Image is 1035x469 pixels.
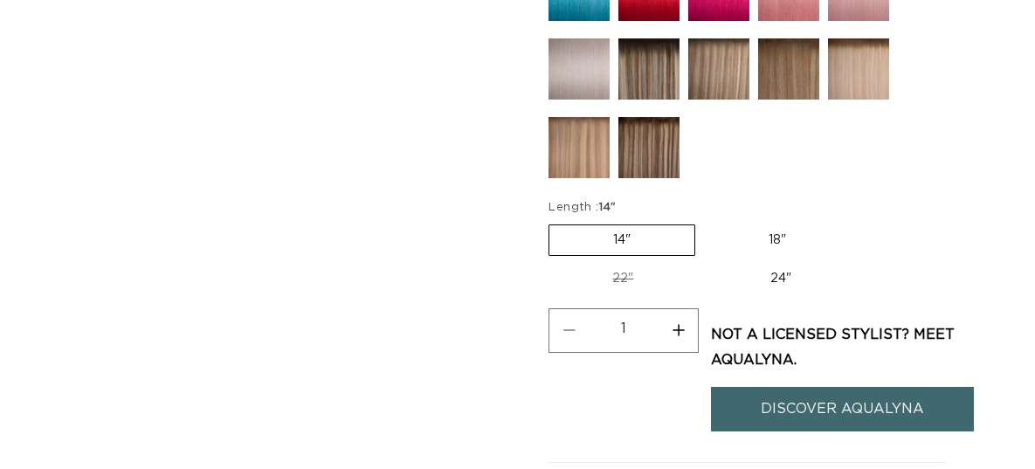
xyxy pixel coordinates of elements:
img: Victoria Root Tap - Keratin Fusion [688,38,749,100]
a: Tahoe Root Tap - Keratin Fusion [828,38,889,108]
a: DISCOVER AQUALYNA [711,387,974,431]
a: Como Root Tap - Keratin Fusion [618,117,680,187]
img: Arabian Root Tap - Keratin Fusion [549,117,610,178]
label: 18" [705,225,850,255]
label: 14" [549,224,695,256]
p: Not a Licensed stylist? Meet Aqualyna. [711,322,974,373]
a: Victoria Root Tap - Keratin Fusion [688,38,749,108]
img: Como Root Tap - Keratin Fusion [618,117,680,178]
a: Echo Root Tap - Keratin Fusion [618,38,680,108]
a: Arabian Root Tap - Keratin Fusion [549,117,610,187]
img: Silver - Keratin Fusion [549,38,610,100]
a: Silver - Keratin Fusion [549,38,610,108]
img: Erie Root Tap - Keratin Fusion [758,38,819,100]
label: 22" [549,264,697,293]
img: Echo Root Tap - Keratin Fusion [618,38,680,100]
span: 14" [599,202,617,213]
a: Erie Root Tap - Keratin Fusion [758,38,819,108]
img: Tahoe Root Tap - Keratin Fusion [828,38,889,100]
label: 24" [707,264,855,293]
legend: Length : [549,199,618,217]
